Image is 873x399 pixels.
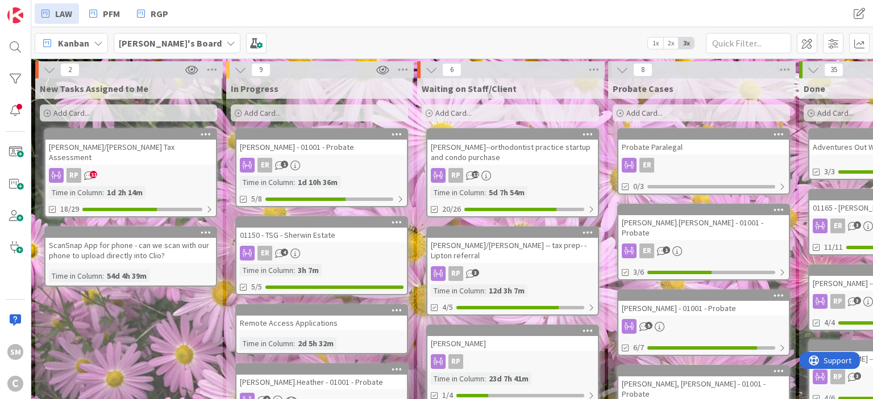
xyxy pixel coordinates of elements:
div: ER [257,246,272,261]
div: ER [639,243,654,258]
div: RP [448,266,463,281]
span: 4/4 [824,317,835,329]
span: New Tasks Assigned to Me [40,83,148,94]
div: [PERSON_NAME]/[PERSON_NAME] Tax Assessment [45,140,216,165]
span: : [293,264,295,276]
div: ER [236,158,407,173]
span: 5/5 [251,281,262,293]
div: 23d 7h 41m [486,372,531,385]
a: Remote Access ApplicationsTime in Column:2d 5h 32m [235,304,408,354]
div: RP [448,354,463,369]
div: RP [66,168,81,183]
a: [PERSON_NAME]/[PERSON_NAME] Tax AssessmentRPTime in Column:1d 2h 14m18/29 [44,128,217,217]
div: [PERSON_NAME] - 01001 - Probate [236,140,407,154]
span: 3 [854,297,861,304]
div: [PERSON_NAME]/[PERSON_NAME] -- tax prep- - Lipton referral [427,228,598,263]
a: LAW [35,3,79,24]
div: RP [427,354,598,369]
span: In Progress [231,83,278,94]
a: [PERSON_NAME].[PERSON_NAME] - 01001 - ProbateER3/6 [617,204,790,280]
span: 3 [472,269,479,276]
span: 11/11 [824,241,843,253]
span: Add Card... [244,108,281,118]
span: Support [24,2,52,15]
div: [PERSON_NAME]/[PERSON_NAME] Tax Assessment [45,129,216,165]
span: 12 [472,171,479,178]
div: [PERSON_NAME].Heather - 01001 - Probate [236,364,407,389]
div: 12d 3h 7m [486,284,527,297]
span: : [293,176,295,188]
div: [PERSON_NAME].Heather - 01001 - Probate [236,375,407,389]
span: RGP [151,7,168,20]
div: ScanSnap App for phone - can we scan with our phone to upload directly into Clio? [45,238,216,263]
div: RP [830,294,845,309]
div: ER [639,158,654,173]
span: 3x [679,37,694,49]
div: Time in Column [240,176,293,188]
div: 1d 10h 36m [295,176,340,188]
span: 35 [824,63,843,77]
span: 2x [663,37,679,49]
div: Time in Column [431,284,484,297]
span: 3/3 [824,166,835,178]
div: [PERSON_NAME] - 01001 - Probate [618,301,789,316]
div: ScanSnap App for phone - can we scan with our phone to upload directly into Clio? [45,228,216,263]
a: 01150 - TSG - Sherwin EstateERTime in Column:3h 7m5/5 [235,216,408,295]
span: LAW [55,7,72,20]
span: Add Card... [817,108,854,118]
div: RP [427,266,598,281]
img: Visit kanbanzone.com [7,7,23,23]
div: RP [448,168,463,183]
span: Add Card... [626,108,663,118]
div: 2d 5h 32m [295,337,336,350]
span: 20/26 [442,203,461,215]
a: [PERSON_NAME] - 01001 - Probate6/7 [617,289,790,356]
div: [PERSON_NAME].[PERSON_NAME] - 01001 - Probate [618,215,789,240]
a: [PERSON_NAME]--orthodontist practice startup and condo purchaseRPTime in Column:5d 7h 54m20/26 [426,128,599,217]
div: ER [830,219,845,233]
div: C [7,376,23,392]
span: : [102,270,104,282]
span: Done [804,83,825,94]
div: Time in Column [49,270,102,282]
span: 6 [442,63,462,77]
a: [PERSON_NAME] - 01001 - ProbateERTime in Column:1d 10h 36m5/8 [235,128,408,207]
a: [PERSON_NAME]/[PERSON_NAME] -- tax prep- - Lipton referralRPTime in Column:12d 3h 7m4/5 [426,226,599,316]
div: [PERSON_NAME]/[PERSON_NAME] -- tax prep- - Lipton referral [427,238,598,263]
div: Remote Access Applications [236,316,407,330]
div: ER [257,158,272,173]
div: Probate Paralegal [618,140,789,154]
div: Time in Column [240,337,293,350]
div: Time in Column [240,264,293,276]
span: 6/7 [633,342,644,354]
span: 5/8 [251,193,262,205]
span: : [484,372,486,385]
b: [PERSON_NAME]'s Board [119,37,222,49]
div: RP [45,168,216,183]
span: 18/29 [60,203,79,215]
div: [PERSON_NAME] [427,326,598,351]
div: 54d 4h 39m [104,270,149,282]
span: : [484,284,486,297]
div: Time in Column [431,372,484,385]
div: 3h 7m [295,264,322,276]
span: : [102,186,104,199]
div: ER [618,158,789,173]
span: 3/6 [633,266,644,278]
a: RGP [130,3,175,24]
div: [PERSON_NAME] - 01001 - Probate [618,291,789,316]
a: PFM [82,3,127,24]
div: 01150 - TSG - Sherwin Estate [236,217,407,242]
span: Waiting on Staff/Client [422,83,517,94]
span: 2 [60,63,80,77]
div: ER [618,243,789,258]
div: RP [427,168,598,183]
span: 11 [90,171,97,178]
div: Time in Column [431,186,484,199]
div: 01150 - TSG - Sherwin Estate [236,228,407,242]
span: 4 [281,249,288,256]
div: RP [830,369,845,384]
div: Time in Column [49,186,102,199]
div: [PERSON_NAME] - 01001 - Probate [236,129,407,154]
div: [PERSON_NAME] [427,336,598,351]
